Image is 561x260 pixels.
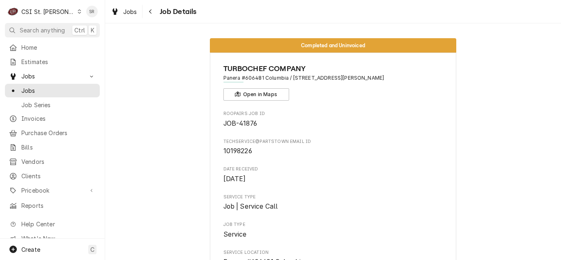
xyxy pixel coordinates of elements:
span: Bills [21,143,96,152]
span: C [90,245,94,254]
span: Job Type [223,230,443,239]
a: Home [5,41,100,54]
a: Bills [5,140,100,154]
a: Go to Help Center [5,217,100,231]
a: Reports [5,199,100,212]
span: Job | Service Call [223,202,278,210]
a: Go to What's New [5,232,100,245]
div: Date Received [223,166,443,184]
div: techservice@partstown email ID [223,138,443,156]
button: Search anythingCtrlK [5,23,100,37]
span: Service Type [223,194,443,200]
span: JOB-41876 [223,120,257,127]
span: Vendors [21,157,96,166]
div: C [7,6,19,17]
span: Search anything [20,26,65,35]
span: Roopairs Job ID [223,119,443,129]
span: techservice@partstown email ID [223,138,443,145]
span: Estimates [21,58,96,66]
a: Go to Jobs [5,69,100,83]
span: Roopairs Job ID [223,110,443,117]
span: Address [223,74,443,82]
span: Job Type [223,221,443,228]
div: Status [210,38,456,53]
span: Reports [21,201,96,210]
span: Jobs [21,86,96,95]
div: Stephani Roth's Avatar [86,6,98,17]
span: Job Series [21,101,96,109]
span: Create [21,246,40,253]
a: Purchase Orders [5,126,100,140]
span: Service Type [223,202,443,212]
span: Clients [21,172,96,180]
span: Jobs [21,72,83,81]
div: CSI St. Louis's Avatar [7,6,19,17]
button: Navigate back [144,5,157,18]
a: Estimates [5,55,100,69]
a: Jobs [108,5,140,18]
div: Service Type [223,194,443,212]
a: Invoices [5,112,100,125]
span: Home [21,43,96,52]
span: techservice@partstown email ID [223,146,443,156]
span: Name [223,63,443,74]
span: Date Received [223,166,443,173]
span: Job Details [157,6,197,17]
span: Ctrl [74,26,85,35]
span: Service Location [223,249,443,256]
span: Jobs [123,7,137,16]
div: Roopairs Job ID [223,110,443,128]
span: Completed and Uninvoiced [301,43,365,48]
a: Jobs [5,84,100,97]
span: Invoices [21,114,96,123]
a: Clients [5,169,100,183]
span: Date Received [223,174,443,184]
span: Purchase Orders [21,129,96,137]
div: Client Information [223,63,443,101]
div: CSI St. [PERSON_NAME] [21,7,75,16]
span: What's New [21,234,95,243]
div: Job Type [223,221,443,239]
span: K [91,26,94,35]
span: 10198226 [223,147,252,155]
a: Go to Pricebook [5,184,100,197]
span: [DATE] [223,175,246,183]
span: Pricebook [21,186,83,195]
a: Job Series [5,98,100,112]
span: Service [223,230,247,238]
a: Vendors [5,155,100,168]
span: Help Center [21,220,95,228]
div: SR [86,6,98,17]
button: Open in Maps [223,88,289,101]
